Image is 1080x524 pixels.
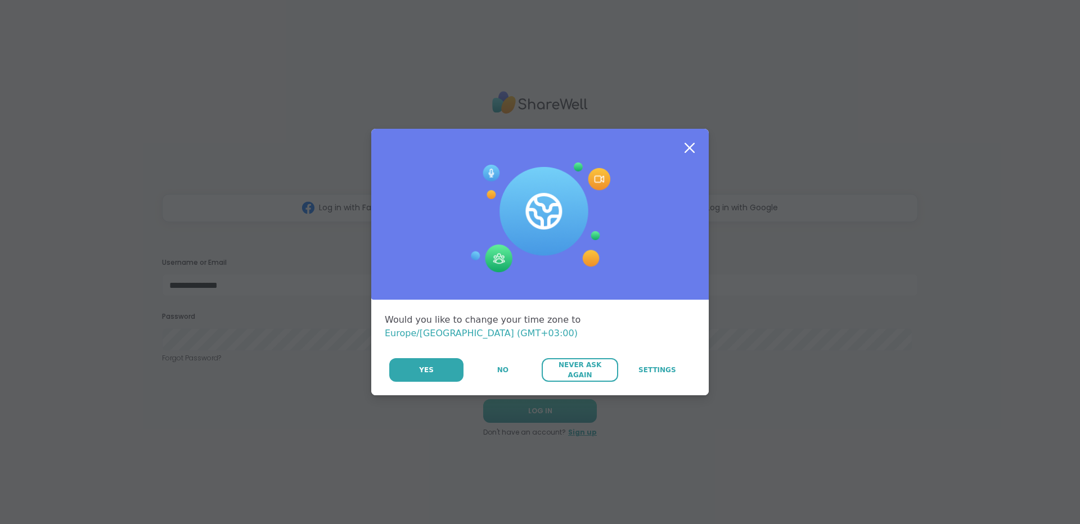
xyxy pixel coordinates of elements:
[638,365,676,375] span: Settings
[385,328,578,338] span: Europe/[GEOGRAPHIC_DATA] (GMT+03:00)
[470,162,610,273] img: Session Experience
[389,358,463,382] button: Yes
[547,360,612,380] span: Never Ask Again
[385,313,695,340] div: Would you like to change your time zone to
[497,365,508,375] span: No
[542,358,618,382] button: Never Ask Again
[619,358,695,382] a: Settings
[419,365,434,375] span: Yes
[465,358,541,382] button: No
